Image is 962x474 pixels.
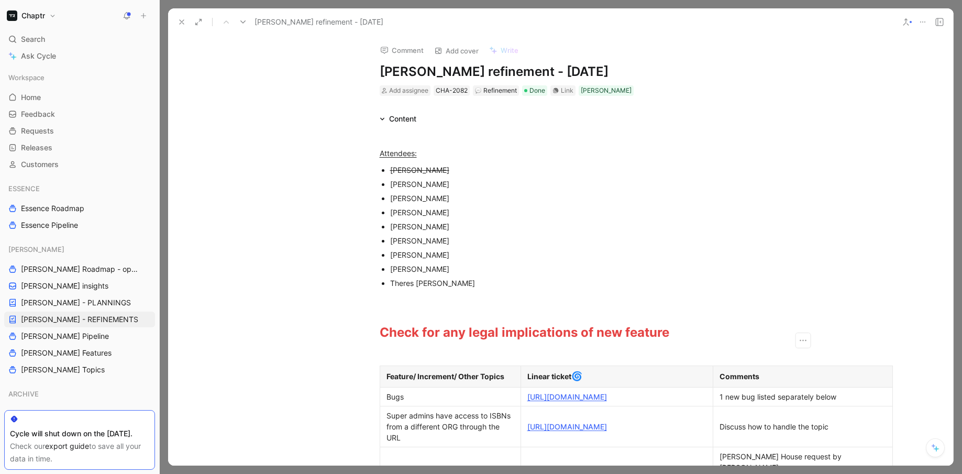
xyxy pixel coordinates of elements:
[4,181,155,196] div: ESSENCE
[386,410,514,443] div: Super admins have access to ISBNs from a different ORG through the URL
[21,220,78,230] span: Essence Pipeline
[21,159,59,170] span: Customers
[4,386,155,402] div: ARCHIVE
[561,85,573,96] div: Link
[390,166,449,174] s: [PERSON_NAME]
[4,362,155,378] a: [PERSON_NAME] Topics
[720,372,759,381] strong: Comments
[4,295,155,311] a: [PERSON_NAME] - PLANNINGS
[4,345,155,361] a: [PERSON_NAME] Features
[380,149,417,158] u: Attendees:
[4,217,155,233] a: Essence Pipeline
[21,348,112,358] span: [PERSON_NAME] Features
[45,442,89,450] a: export guide
[21,33,45,46] span: Search
[473,85,519,96] div: 💬Refinement
[390,235,742,246] div: [PERSON_NAME]
[527,372,571,381] strong: Linear ticket
[429,43,483,58] button: Add cover
[21,50,56,62] span: Ask Cycle
[720,391,886,402] div: 1 new bug listed separately below
[390,179,742,190] div: [PERSON_NAME]
[475,85,517,96] div: Refinement
[581,85,632,96] div: [PERSON_NAME]
[10,427,149,440] div: Cycle will shut down on the [DATE].
[4,312,155,327] a: [PERSON_NAME] - REFINEMENTS
[386,372,504,381] strong: Feature/ Increment/ Other Topics
[390,207,742,218] div: [PERSON_NAME]
[390,263,742,274] div: [PERSON_NAME]
[4,8,59,23] button: ChaptrChaptr
[4,241,155,378] div: [PERSON_NAME][PERSON_NAME] Roadmap - open items[PERSON_NAME] insights[PERSON_NAME] - PLANNINGS[PE...
[21,331,109,341] span: [PERSON_NAME] Pipeline
[4,157,155,172] a: Customers
[4,31,155,47] div: Search
[21,264,142,274] span: [PERSON_NAME] Roadmap - open items
[7,10,17,21] img: Chaptr
[4,70,155,85] div: Workspace
[21,109,55,119] span: Feedback
[10,440,149,465] div: Check our to save all your data in time.
[389,113,416,125] div: Content
[21,92,41,103] span: Home
[4,90,155,105] a: Home
[21,365,105,375] span: [PERSON_NAME] Topics
[501,46,518,55] span: Write
[8,389,39,399] span: ARCHIVE
[21,11,45,20] h1: Chaptr
[4,140,155,156] a: Releases
[522,85,547,96] div: Done
[4,406,155,425] div: NOA
[390,278,742,289] div: Theres [PERSON_NAME]
[720,451,886,473] div: [PERSON_NAME] House request by [PERSON_NAME]
[4,106,155,122] a: Feedback
[8,409,24,419] span: NOA
[375,113,421,125] div: Content
[21,281,108,291] span: [PERSON_NAME] insights
[4,328,155,344] a: [PERSON_NAME] Pipeline
[436,85,468,96] div: CHA-2082
[4,386,155,405] div: ARCHIVE
[390,221,742,232] div: [PERSON_NAME]
[4,123,155,139] a: Requests
[720,421,886,432] div: Discuss how to handle the topic
[475,87,481,94] img: 💬
[4,181,155,233] div: ESSENCEEssence RoadmapEssence Pipeline
[380,63,742,80] h1: [PERSON_NAME] refinement - [DATE]
[4,261,155,277] a: [PERSON_NAME] Roadmap - open items
[21,126,54,136] span: Requests
[389,86,428,94] span: Add assignee
[8,72,45,83] span: Workspace
[4,241,155,257] div: [PERSON_NAME]
[380,325,669,340] span: Check for any legal implications of new feature
[529,85,545,96] span: Done
[255,16,383,28] span: [PERSON_NAME] refinement - [DATE]
[8,244,64,255] span: [PERSON_NAME]
[390,193,742,204] div: [PERSON_NAME]
[4,201,155,216] a: Essence Roadmap
[4,278,155,294] a: [PERSON_NAME] insights
[375,43,428,58] button: Comment
[21,314,138,325] span: [PERSON_NAME] - REFINEMENTS
[571,371,582,381] span: 🌀
[527,422,607,431] a: [URL][DOMAIN_NAME]
[21,297,131,308] span: [PERSON_NAME] - PLANNINGS
[4,406,155,422] div: NOA
[527,392,607,401] a: [URL][DOMAIN_NAME]
[21,142,52,153] span: Releases
[8,183,40,194] span: ESSENCE
[484,43,523,58] button: Write
[386,391,514,402] div: Bugs
[390,249,742,260] div: [PERSON_NAME]
[4,48,155,64] a: Ask Cycle
[21,203,84,214] span: Essence Roadmap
